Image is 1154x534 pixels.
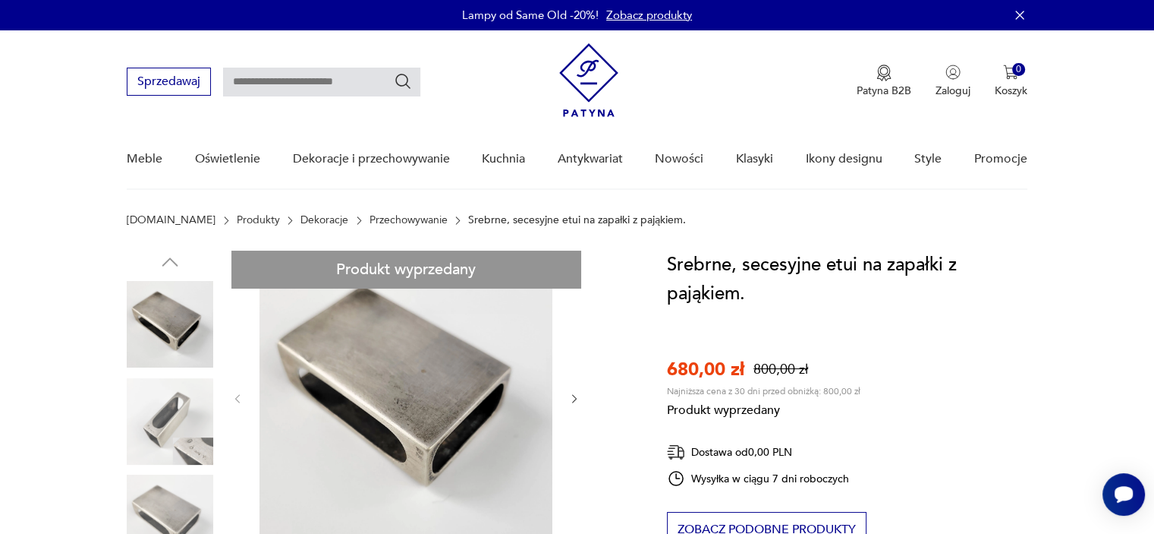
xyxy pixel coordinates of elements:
[667,357,744,382] p: 680,00 zł
[995,65,1027,98] button: 0Koszyk
[876,65,891,81] img: Ikona medalu
[1003,65,1018,80] img: Ikona koszyka
[482,130,525,188] a: Kuchnia
[292,130,449,188] a: Dekoracje i przechowywanie
[667,385,860,397] p: Najniższa cena z 30 dni przed obniżką: 800,00 zł
[857,65,911,98] a: Ikona medaluPatyna B2B
[857,65,911,98] button: Patyna B2B
[667,397,860,419] p: Produkt wyprzedany
[195,130,260,188] a: Oświetlenie
[935,65,970,98] button: Zaloguj
[462,8,599,23] p: Lampy od Same Old -20%!
[558,130,623,188] a: Antykwariat
[127,214,215,226] a: [DOMAIN_NAME]
[559,43,618,117] img: Patyna - sklep z meblami i dekoracjami vintage
[468,214,686,226] p: Srebrne, secesyjne etui na zapałki z pająkiem.
[667,443,849,462] div: Dostawa od 0,00 PLN
[667,469,849,488] div: Wysyłka w ciągu 7 dni roboczych
[667,251,1027,308] h1: Srebrne, secesyjne etui na zapałki z pająkiem.
[945,65,961,80] img: Ikonka użytkownika
[127,68,211,96] button: Sprzedawaj
[914,130,942,188] a: Style
[394,72,412,90] button: Szukaj
[974,130,1027,188] a: Promocje
[1012,63,1025,76] div: 0
[606,8,692,23] a: Zobacz produkty
[655,130,703,188] a: Nowości
[369,214,448,226] a: Przechowywanie
[736,130,773,188] a: Klasyki
[935,84,970,98] p: Zaloguj
[805,130,882,188] a: Ikony designu
[237,214,280,226] a: Produkty
[127,77,211,88] a: Sprzedawaj
[667,443,685,462] img: Ikona dostawy
[127,130,162,188] a: Meble
[753,360,808,379] p: 800,00 zł
[857,84,911,98] p: Patyna B2B
[300,214,348,226] a: Dekoracje
[995,84,1027,98] p: Koszyk
[1102,473,1145,516] iframe: Smartsupp widget button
